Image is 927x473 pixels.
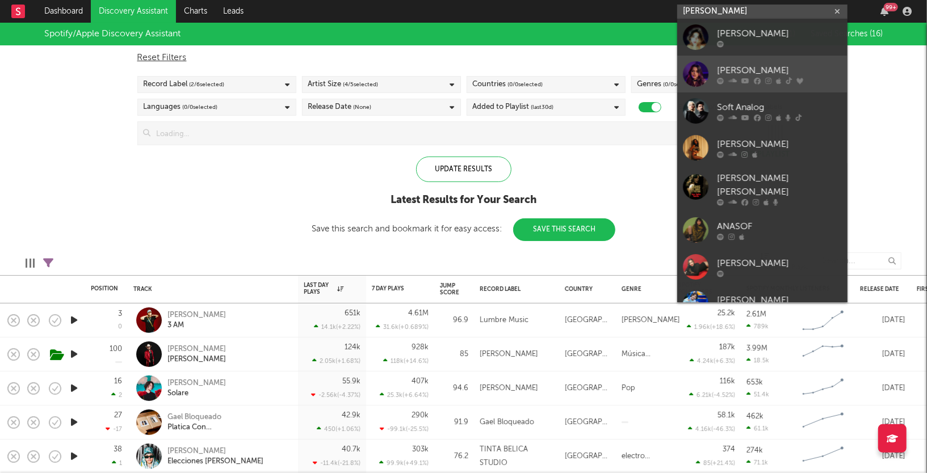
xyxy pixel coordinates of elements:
div: 2.61M [746,311,766,318]
div: 653k [746,379,763,386]
div: [PERSON_NAME] [167,378,226,388]
a: Soft Analog [677,92,848,129]
div: 61.1k [746,425,769,432]
a: ANASOF [677,212,848,248]
div: 2 [111,391,122,399]
div: 99.9k ( +49.1 % ) [379,459,429,467]
span: (None) [354,100,372,114]
div: 38 [114,446,122,453]
svg: Chart title [798,442,849,471]
div: 118k ( +14.6 % ) [383,357,429,365]
span: ( 0 / 0 selected) [183,100,218,114]
input: Search... [816,252,901,269]
a: [PERSON_NAME] [677,248,848,285]
div: 303k [412,446,429,453]
div: Languages [144,100,218,114]
div: 16 [114,378,122,385]
div: Countries [473,78,543,91]
div: 51.4k [746,391,769,398]
div: Genre [622,286,661,293]
div: [GEOGRAPHIC_DATA] [565,450,610,463]
div: 450 ( +1.06 % ) [317,425,360,433]
div: 789k [746,323,769,330]
div: Country [565,286,605,293]
span: ( 16 ) [870,30,883,38]
div: 40.7k [342,446,360,453]
span: ( 0 / 0 selected) [664,78,699,91]
div: Added to Playlist [473,100,554,114]
div: Gael Bloqueado [167,412,290,423]
div: 116k [720,378,735,385]
button: Save This Search [513,218,615,241]
div: 462k [746,413,764,420]
svg: Chart title [798,306,849,335]
div: 6.21k ( -4.52 % ) [689,391,735,399]
div: 42.9k [342,412,360,419]
div: 7 Day Plays [372,285,412,292]
div: Solare [167,388,226,399]
div: 3 AM [167,320,226,331]
svg: Chart title [798,340,849,369]
div: Filters(1 filter active) [43,247,53,280]
div: [DATE] [860,348,905,361]
div: 100 [110,345,122,353]
div: -11.4k ( -21.8 % ) [313,459,360,467]
span: ( 4 / 5 selected) [343,78,379,91]
div: Genres [637,78,699,91]
div: 124k [345,344,360,351]
div: 3.99M [746,345,767,352]
div: [PERSON_NAME] [PERSON_NAME] [717,172,842,199]
button: 99+ [880,7,888,16]
div: 25.2k [718,310,735,317]
span: ( 2 / 6 selected) [190,78,225,91]
div: [GEOGRAPHIC_DATA] [565,382,610,395]
div: Platica Con [DEMOGRAPHIC_DATA] [167,423,290,433]
div: [PERSON_NAME] [480,382,538,395]
div: Last Day Plays [304,282,343,295]
div: 96.9 [440,314,468,327]
div: 4.24k ( +6.3 % ) [690,357,735,365]
div: 374 [723,446,735,453]
div: Release Date [308,100,372,114]
div: [PERSON_NAME] [717,138,842,151]
div: 94.6 [440,382,468,395]
a: [PERSON_NAME] [677,56,848,92]
input: Search for artists [677,5,848,19]
div: [DATE] [860,450,905,463]
div: 14.1k ( +2.22 % ) [314,323,360,331]
div: electro corridos [622,450,667,463]
div: 25.3k ( +6.64 % ) [380,391,429,399]
div: [PERSON_NAME] [167,354,226,365]
a: [PERSON_NAME] [677,129,848,166]
div: 31.6k ( +0.689 % ) [376,323,429,331]
div: [DATE] [860,416,905,429]
div: Edit Columns [26,247,35,280]
div: Record Label [480,286,548,293]
div: Release Date [860,286,900,293]
div: 651k [345,310,360,317]
div: 55.9k [342,378,360,385]
div: 71.1k [746,459,768,466]
span: ( 0 / 0 selected) [508,78,543,91]
div: 18.5k [746,357,769,364]
div: [DATE] [860,382,905,395]
div: [PERSON_NAME] [480,348,538,361]
div: Latest Results for Your Search [312,193,615,207]
div: [PERSON_NAME] [717,64,842,78]
div: 187k [719,344,735,351]
div: Artist Size [308,78,379,91]
div: Pop [622,382,635,395]
div: TINTA BELICA STUDIO [480,443,553,470]
div: 290k [412,412,429,419]
div: [GEOGRAPHIC_DATA] [565,348,610,361]
span: (last 30 d) [531,100,554,114]
div: [GEOGRAPHIC_DATA] [565,314,610,327]
a: [PERSON_NAME]3 AM [167,310,226,331]
div: Jump Score [440,282,459,296]
div: Record Label [144,78,225,91]
div: 76.2 [440,450,468,463]
div: Spotify/Apple Discovery Assistant [44,27,181,41]
a: Gael BloqueadoPlatica Con [DEMOGRAPHIC_DATA] [167,412,290,433]
input: Loading... [151,122,761,145]
div: 99 + [884,3,898,11]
